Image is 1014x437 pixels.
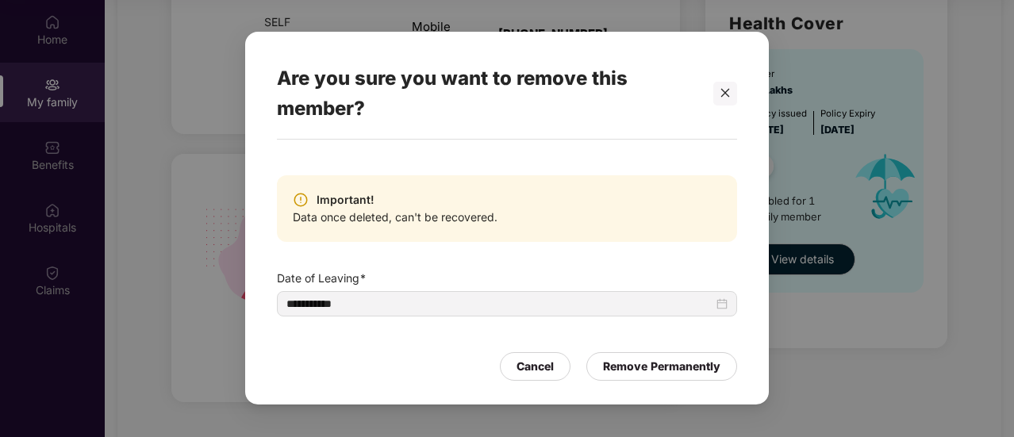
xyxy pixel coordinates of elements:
div: Cancel [517,358,554,376]
div: Remove Permanently [603,358,720,376]
img: svg+xml;base64,PHN2ZyBpZD0iV2FybmluZ18tXzIweDIwIiBkYXRhLW5hbWU9Ildhcm5pbmcgLSAyMHgyMCIgeG1sbnM9Im... [293,193,309,209]
div: Are you sure you want to remove this member? [277,48,699,139]
span: Date of Leaving* [277,270,737,288]
span: Important! [309,192,374,209]
span: Data once deleted, can't be recovered. [293,209,497,227]
span: close [720,88,731,99]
